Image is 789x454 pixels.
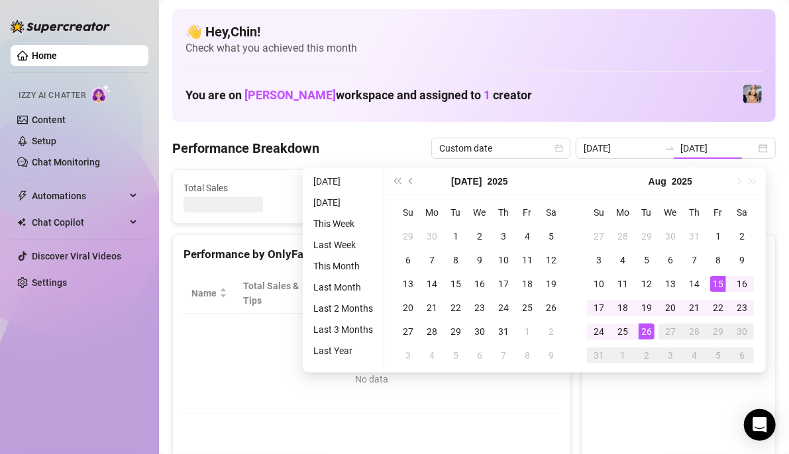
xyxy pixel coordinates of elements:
[235,273,318,314] th: Total Sales & Tips
[480,279,541,308] span: Chat Conversion
[172,139,319,158] h4: Performance Breakdown
[593,246,764,263] div: Sales by OnlyFans Creator
[32,251,121,261] a: Discover Viral Videos
[555,144,563,152] span: calendar
[664,143,675,154] span: to
[32,136,56,146] a: Setup
[184,181,304,195] span: Total Sales
[32,212,126,233] span: Chat Copilot
[32,185,126,206] span: Automations
[185,88,532,103] h1: You are on workspace and assigned to creator
[32,50,57,61] a: Home
[197,372,547,386] div: No data
[17,218,26,227] img: Chat Copilot
[744,409,776,441] div: Open Intercom Messenger
[32,157,100,167] a: Chat Monitoring
[664,143,675,154] span: swap-right
[185,23,763,41] h4: 👋 Hey, Chin !
[743,85,762,103] img: Veronica
[11,20,110,33] img: logo-BBDzfeDw.svg
[32,114,66,125] a: Content
[412,279,453,308] span: Sales / Hour
[17,191,28,201] span: thunderbolt
[326,279,386,308] div: Est. Hours Worked
[191,286,217,300] span: Name
[337,181,458,195] span: Active Chats
[243,279,299,308] span: Total Sales & Tips
[680,141,756,156] input: End date
[19,89,85,102] span: Izzy AI Chatter
[491,181,611,195] span: Messages Sent
[91,84,111,103] img: AI Chatter
[244,88,336,102] span: [PERSON_NAME]
[484,88,490,102] span: 1
[404,273,472,314] th: Sales / Hour
[439,138,562,158] span: Custom date
[184,273,235,314] th: Name
[184,246,560,263] div: Performance by OnlyFans Creator
[584,141,659,156] input: Start date
[472,273,560,314] th: Chat Conversion
[185,41,763,56] span: Check what you achieved this month
[32,277,67,288] a: Settings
